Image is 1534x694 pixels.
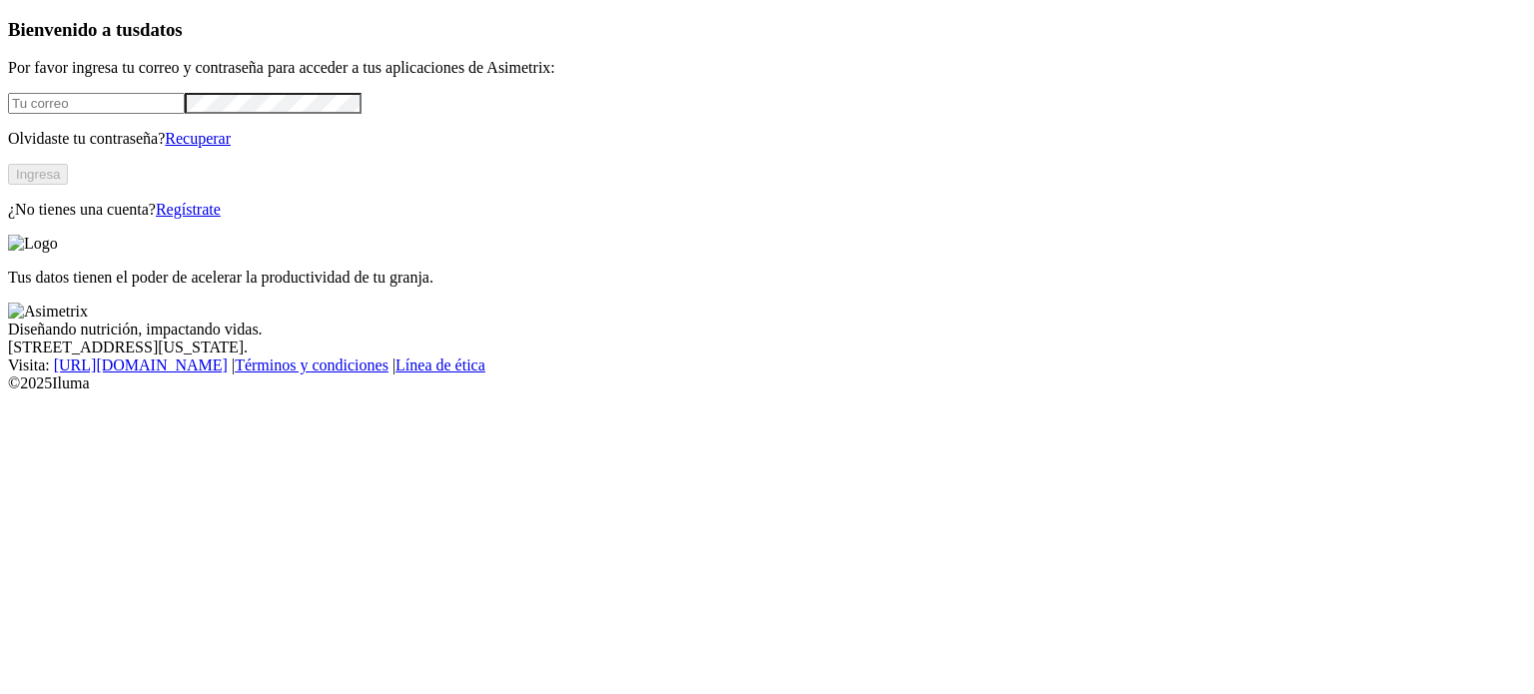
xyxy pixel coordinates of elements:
[8,235,58,253] img: Logo
[8,19,1526,41] h3: Bienvenido a tus
[8,374,1526,392] div: © 2025 Iluma
[235,356,388,373] a: Términos y condiciones
[8,201,1526,219] p: ¿No tienes una cuenta?
[8,130,1526,148] p: Olvidaste tu contraseña?
[8,269,1526,287] p: Tus datos tienen el poder de acelerar la productividad de tu granja.
[156,201,221,218] a: Regístrate
[165,130,231,147] a: Recuperar
[8,93,185,114] input: Tu correo
[8,303,88,321] img: Asimetrix
[8,321,1526,339] div: Diseñando nutrición, impactando vidas.
[8,356,1526,374] div: Visita : | |
[8,339,1526,356] div: [STREET_ADDRESS][US_STATE].
[54,356,228,373] a: [URL][DOMAIN_NAME]
[395,356,485,373] a: Línea de ética
[8,164,68,185] button: Ingresa
[8,59,1526,77] p: Por favor ingresa tu correo y contraseña para acceder a tus aplicaciones de Asimetrix:
[140,19,183,40] span: datos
